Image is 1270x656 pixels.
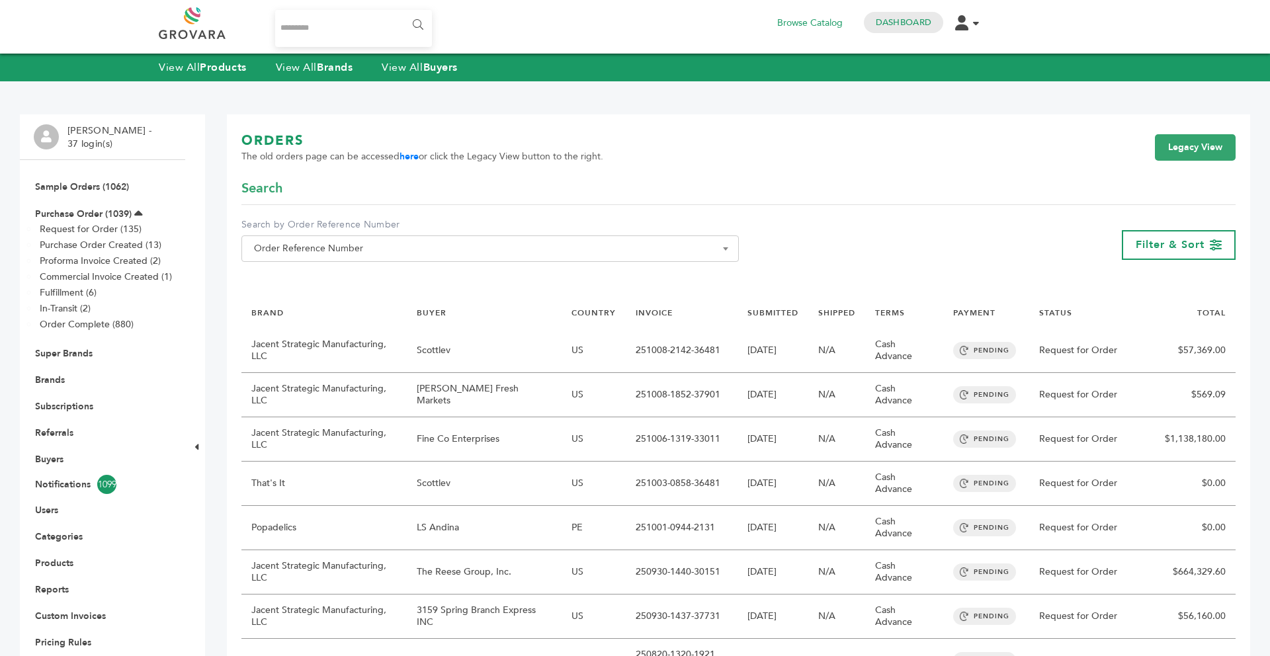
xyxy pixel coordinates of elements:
[1029,417,1155,462] td: Request for Order
[35,530,83,543] a: Categories
[953,475,1016,492] span: PENDING
[159,60,247,75] a: View AllProducts
[241,218,739,231] label: Search by Order Reference Number
[738,506,808,550] td: [DATE]
[35,374,65,386] a: Brands
[35,610,106,622] a: Custom Invoices
[953,342,1016,359] span: PENDING
[241,594,407,639] td: Jacent Strategic Manufacturing, LLC
[1029,373,1155,417] td: Request for Order
[241,132,603,150] h1: ORDERS
[40,302,91,315] a: In-Transit (2)
[626,550,738,594] td: 250930-1440-30151
[626,594,738,639] td: 250930-1437-37731
[808,417,865,462] td: N/A
[407,550,561,594] td: The Reese Group, Inc.
[34,124,59,149] img: profile.png
[865,462,943,506] td: Cash Advance
[562,417,626,462] td: US
[562,373,626,417] td: US
[1155,506,1236,550] td: $0.00
[1155,329,1236,373] td: $57,369.00
[35,208,132,220] a: Purchase Order (1039)
[808,329,865,373] td: N/A
[865,506,943,550] td: Cash Advance
[562,550,626,594] td: US
[808,550,865,594] td: N/A
[275,10,432,47] input: Search...
[1155,550,1236,594] td: $664,329.60
[1155,462,1236,506] td: $0.00
[40,286,97,299] a: Fulfillment (6)
[241,235,739,262] span: Order Reference Number
[35,427,73,439] a: Referrals
[953,386,1016,403] span: PENDING
[407,329,561,373] td: Scottlev
[1136,237,1205,252] span: Filter & Sort
[241,373,407,417] td: Jacent Strategic Manufacturing, LLC
[953,430,1016,448] span: PENDING
[35,504,58,516] a: Users
[626,506,738,550] td: 251001-0944-2131
[35,400,93,413] a: Subscriptions
[241,179,282,198] span: Search
[626,462,738,506] td: 251003-0858-36481
[35,583,69,596] a: Reports
[953,563,1016,581] span: PENDING
[626,373,738,417] td: 251008-1852-37901
[738,594,808,639] td: [DATE]
[562,462,626,506] td: US
[865,329,943,373] td: Cash Advance
[40,223,142,235] a: Request for Order (135)
[407,594,561,639] td: 3159 Spring Branch Express INC
[953,608,1016,625] span: PENDING
[562,594,626,639] td: US
[40,318,134,331] a: Order Complete (880)
[400,150,419,163] a: here
[382,60,458,75] a: View AllBuyers
[35,475,170,494] a: Notifications1099
[808,373,865,417] td: N/A
[953,519,1016,536] span: PENDING
[249,239,732,258] span: Order Reference Number
[1197,307,1226,318] a: TOTAL
[738,329,808,373] td: [DATE]
[562,329,626,373] td: US
[1155,417,1236,462] td: $1,138,180.00
[818,307,855,318] a: SHIPPED
[40,270,172,283] a: Commercial Invoice Created (1)
[875,307,905,318] a: TERMS
[1155,594,1236,639] td: $56,160.00
[407,417,561,462] td: Fine Co Enterprises
[865,417,943,462] td: Cash Advance
[241,150,603,163] span: The old orders page can be accessed or click the Legacy View button to the right.
[241,329,407,373] td: Jacent Strategic Manufacturing, LLC
[35,557,73,569] a: Products
[40,255,161,267] a: Proforma Invoice Created (2)
[35,347,93,360] a: Super Brands
[67,124,155,150] li: [PERSON_NAME] - 37 login(s)
[1029,462,1155,506] td: Request for Order
[876,17,931,28] a: Dashboard
[1155,373,1236,417] td: $569.09
[423,60,458,75] strong: Buyers
[317,60,353,75] strong: Brands
[200,60,246,75] strong: Products
[808,594,865,639] td: N/A
[241,506,407,550] td: Popadelics
[407,373,561,417] td: [PERSON_NAME] Fresh Markets
[241,550,407,594] td: Jacent Strategic Manufacturing, LLC
[865,594,943,639] td: Cash Advance
[35,181,129,193] a: Sample Orders (1062)
[1039,307,1072,318] a: STATUS
[738,417,808,462] td: [DATE]
[571,307,616,318] a: COUNTRY
[276,60,353,75] a: View AllBrands
[407,506,561,550] td: LS Andina
[747,307,798,318] a: SUBMITTED
[1029,506,1155,550] td: Request for Order
[626,329,738,373] td: 251008-2142-36481
[636,307,673,318] a: INVOICE
[1029,594,1155,639] td: Request for Order
[251,307,284,318] a: BRAND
